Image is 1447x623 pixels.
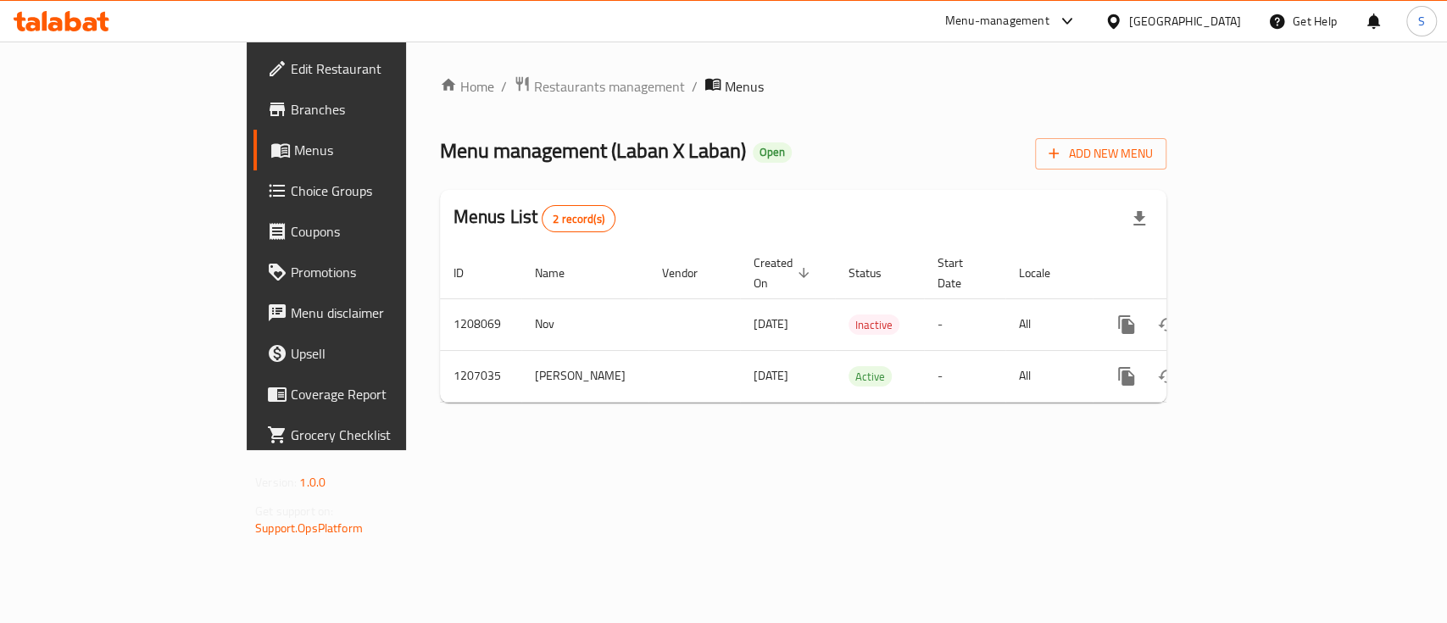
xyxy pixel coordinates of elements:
div: Total records count [542,205,615,232]
div: Active [849,366,892,387]
span: Start Date [938,253,985,293]
span: Menu management ( Laban X Laban ) [440,131,746,170]
th: Actions [1093,248,1283,299]
span: Get support on: [255,500,333,522]
span: 1.0.0 [299,471,326,493]
span: Menus [294,140,475,160]
a: Coverage Report [253,374,488,414]
span: Version: [255,471,297,493]
span: Restaurants management [534,76,685,97]
span: Inactive [849,315,899,335]
span: 2 record(s) [543,211,615,227]
a: Edit Restaurant [253,48,488,89]
span: Add New Menu [1049,143,1153,164]
td: - [924,350,1005,402]
li: / [692,76,698,97]
div: Export file [1119,198,1160,239]
td: All [1005,298,1093,350]
div: Menu-management [945,11,1049,31]
td: - [924,298,1005,350]
div: Inactive [849,314,899,335]
h2: Menus List [454,204,615,232]
span: Active [849,367,892,387]
span: [DATE] [754,364,788,387]
span: Coupons [291,221,475,242]
td: Nov [521,298,648,350]
button: more [1106,304,1147,345]
div: Open [753,142,792,163]
table: enhanced table [440,248,1283,403]
a: Restaurants management [514,75,685,97]
span: Name [535,263,587,283]
td: All [1005,350,1093,402]
span: [DATE] [754,313,788,335]
button: Change Status [1147,304,1188,345]
span: Menus [725,76,764,97]
a: Grocery Checklist [253,414,488,455]
a: Menus [253,130,488,170]
span: Open [753,145,792,159]
a: Upsell [253,333,488,374]
span: Promotions [291,262,475,282]
span: ID [454,263,486,283]
td: [PERSON_NAME] [521,350,648,402]
span: Branches [291,99,475,120]
span: Edit Restaurant [291,58,475,79]
a: Branches [253,89,488,130]
div: [GEOGRAPHIC_DATA] [1129,12,1241,31]
span: Grocery Checklist [291,425,475,445]
a: Coupons [253,211,488,252]
nav: breadcrumb [440,75,1166,97]
button: Add New Menu [1035,138,1166,170]
span: Created On [754,253,815,293]
li: / [501,76,507,97]
button: Change Status [1147,356,1188,397]
span: Choice Groups [291,181,475,201]
span: Vendor [662,263,720,283]
span: Upsell [291,343,475,364]
a: Promotions [253,252,488,292]
span: Status [849,263,904,283]
span: Coverage Report [291,384,475,404]
button: more [1106,356,1147,397]
span: S [1418,12,1425,31]
a: Menu disclaimer [253,292,488,333]
span: Menu disclaimer [291,303,475,323]
span: Locale [1019,263,1072,283]
a: Support.OpsPlatform [255,517,363,539]
a: Choice Groups [253,170,488,211]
